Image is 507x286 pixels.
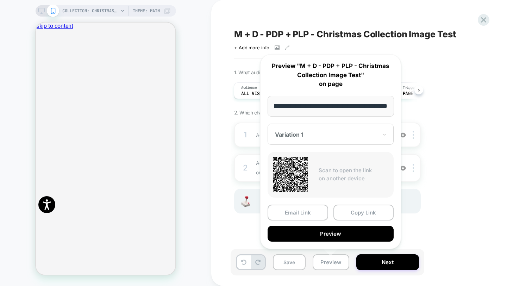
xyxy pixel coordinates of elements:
span: Audience [241,85,257,90]
img: close [413,131,414,139]
span: Page Load [403,91,427,96]
span: All Visitors [241,91,273,96]
span: Trigger [403,85,417,90]
button: Preview [268,226,394,242]
p: Preview "M + D - PDP + PLP - Christmas Collection Image Test" on page [268,62,394,89]
span: 2. Which changes the experience contains? [234,110,326,116]
span: M + D - PDP + PLP - Christmas Collection Image Test [234,29,456,39]
img: Joystick [238,196,252,207]
button: Email Link [268,205,328,220]
span: + Add more info [234,45,269,50]
button: Next [356,254,419,270]
span: Theme: MAIN [133,5,160,17]
span: COLLECTION: Christmas 2025 (Category) [62,5,119,17]
button: Preview [313,254,349,270]
button: Copy Link [333,205,394,220]
button: Save [273,254,306,270]
div: 1 [242,128,249,142]
span: 1. What audience and where will the experience run? [234,69,344,75]
img: close [413,164,414,172]
p: Scan to open the link on another device [319,167,388,182]
div: 2 [242,161,249,175]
